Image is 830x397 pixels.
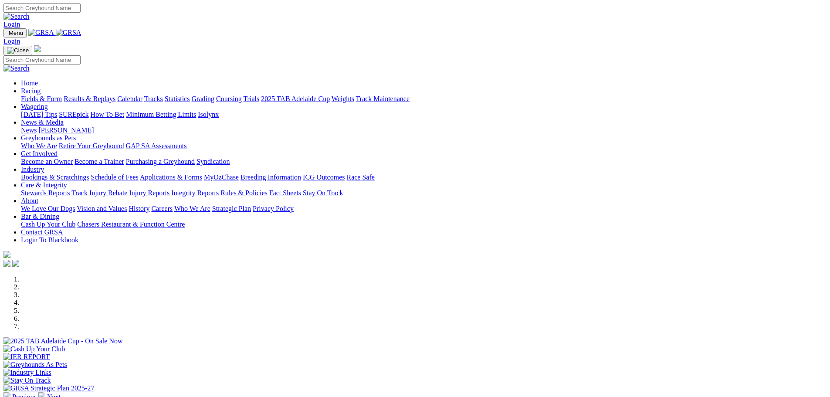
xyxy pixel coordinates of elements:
a: About [21,197,38,204]
img: Search [3,13,30,20]
img: GRSA [56,29,81,37]
a: Careers [151,205,173,212]
a: Syndication [196,158,230,165]
a: Become a Trainer [75,158,124,165]
a: Login [3,37,20,45]
div: Greyhounds as Pets [21,142,827,150]
a: Home [21,79,38,87]
a: Racing [21,87,41,95]
a: Integrity Reports [171,189,219,197]
a: Industry [21,166,44,173]
a: Greyhounds as Pets [21,134,76,142]
a: Fact Sheets [269,189,301,197]
a: Login To Blackbook [21,236,78,244]
a: Vision and Values [77,205,127,212]
a: Isolynx [198,111,219,118]
div: Bar & Dining [21,221,827,228]
img: Close [7,47,29,54]
a: Schedule of Fees [91,173,138,181]
input: Search [3,55,81,64]
a: Minimum Betting Limits [126,111,196,118]
div: Industry [21,173,827,181]
a: Injury Reports [129,189,169,197]
a: Coursing [216,95,242,102]
a: GAP SA Assessments [126,142,187,149]
img: Cash Up Your Club [3,345,65,353]
a: Contact GRSA [21,228,63,236]
a: Grading [192,95,214,102]
a: [PERSON_NAME] [38,126,94,134]
img: logo-grsa-white.png [34,45,41,52]
a: Stay On Track [303,189,343,197]
a: Bar & Dining [21,213,59,220]
a: Statistics [165,95,190,102]
div: Care & Integrity [21,189,827,197]
img: Industry Links [3,369,51,377]
span: Menu [9,30,23,36]
a: Cash Up Your Club [21,221,75,228]
a: Rules & Policies [220,189,268,197]
a: ICG Outcomes [303,173,345,181]
a: News [21,126,37,134]
a: Weights [332,95,354,102]
a: Stewards Reports [21,189,70,197]
img: GRSA Strategic Plan 2025-27 [3,384,94,392]
a: Wagering [21,103,48,110]
a: Purchasing a Greyhound [126,158,195,165]
img: twitter.svg [12,260,19,267]
a: Breeding Information [241,173,301,181]
a: Privacy Policy [253,205,294,212]
img: 2025 TAB Adelaide Cup - On Sale Now [3,337,123,345]
a: Become an Owner [21,158,73,165]
button: Toggle navigation [3,46,32,55]
div: News & Media [21,126,827,134]
a: Applications & Forms [140,173,202,181]
div: About [21,205,827,213]
div: Get Involved [21,158,827,166]
a: Chasers Restaurant & Function Centre [77,221,185,228]
a: Results & Replays [64,95,115,102]
div: Racing [21,95,827,103]
div: Wagering [21,111,827,119]
img: Search [3,64,30,72]
a: Who We Are [174,205,210,212]
a: Strategic Plan [212,205,251,212]
a: Who We Are [21,142,57,149]
img: Stay On Track [3,377,51,384]
a: We Love Our Dogs [21,205,75,212]
a: Bookings & Scratchings [21,173,89,181]
a: MyOzChase [204,173,239,181]
a: How To Bet [91,111,125,118]
a: SUREpick [59,111,88,118]
img: logo-grsa-white.png [3,251,10,258]
img: facebook.svg [3,260,10,267]
a: Race Safe [346,173,374,181]
a: Get Involved [21,150,58,157]
a: Fields & Form [21,95,62,102]
a: Trials [243,95,259,102]
a: [DATE] Tips [21,111,57,118]
input: Search [3,3,81,13]
a: News & Media [21,119,64,126]
img: Greyhounds As Pets [3,361,67,369]
a: Tracks [144,95,163,102]
button: Toggle navigation [3,28,27,37]
a: Calendar [117,95,142,102]
a: 2025 TAB Adelaide Cup [261,95,330,102]
a: Care & Integrity [21,181,67,189]
img: IER REPORT [3,353,50,361]
img: GRSA [28,29,54,37]
a: Retire Your Greyhound [59,142,124,149]
a: Track Injury Rebate [71,189,127,197]
a: Track Maintenance [356,95,410,102]
a: Login [3,20,20,28]
a: History [129,205,149,212]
